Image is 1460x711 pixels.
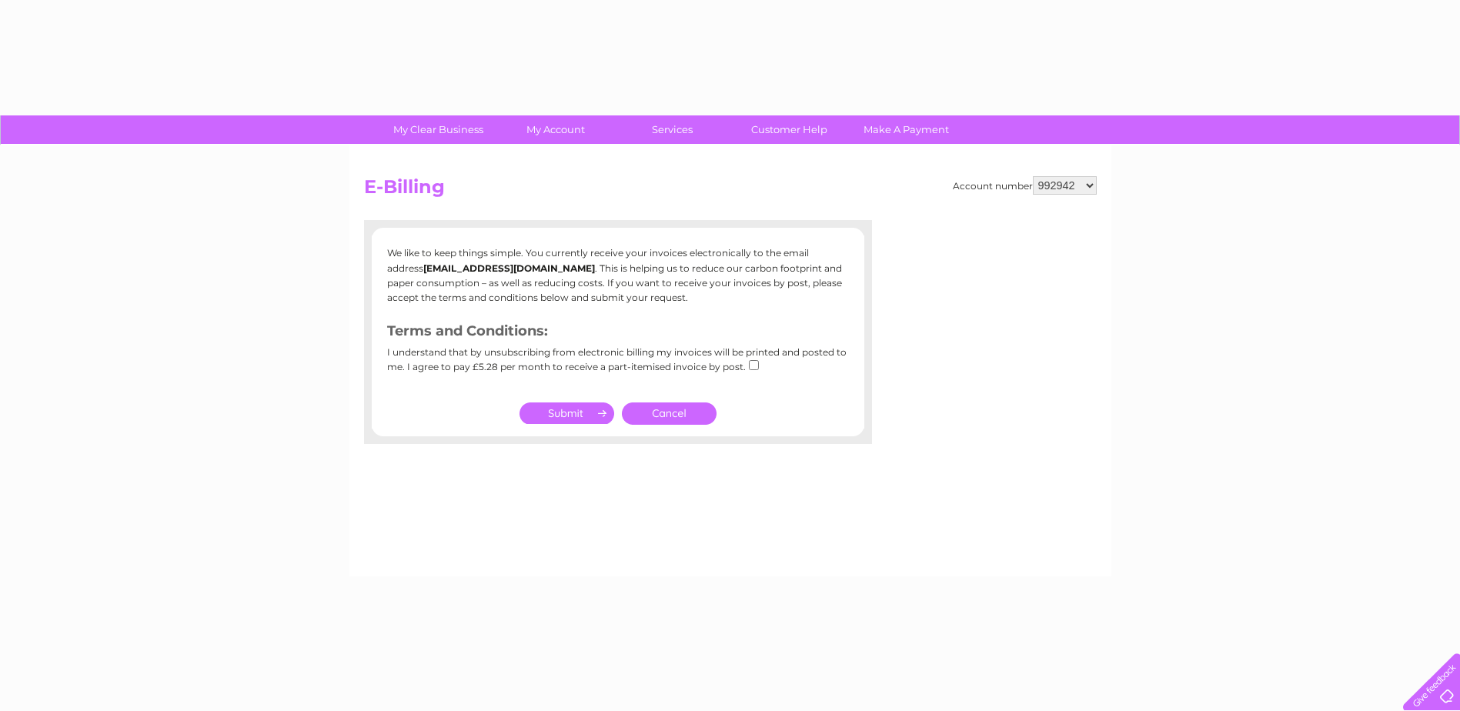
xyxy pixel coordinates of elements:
[843,115,970,144] a: Make A Payment
[726,115,853,144] a: Customer Help
[375,115,502,144] a: My Clear Business
[520,402,614,424] input: Submit
[622,402,717,425] a: Cancel
[609,115,736,144] a: Services
[492,115,619,144] a: My Account
[387,347,849,383] div: I understand that by unsubscribing from electronic billing my invoices will be printed and posted...
[364,176,1097,205] h2: E-Billing
[953,176,1097,195] div: Account number
[387,320,849,347] h3: Terms and Conditions:
[423,262,595,274] b: [EMAIL_ADDRESS][DOMAIN_NAME]
[387,245,849,305] p: We like to keep things simple. You currently receive your invoices electronically to the email ad...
